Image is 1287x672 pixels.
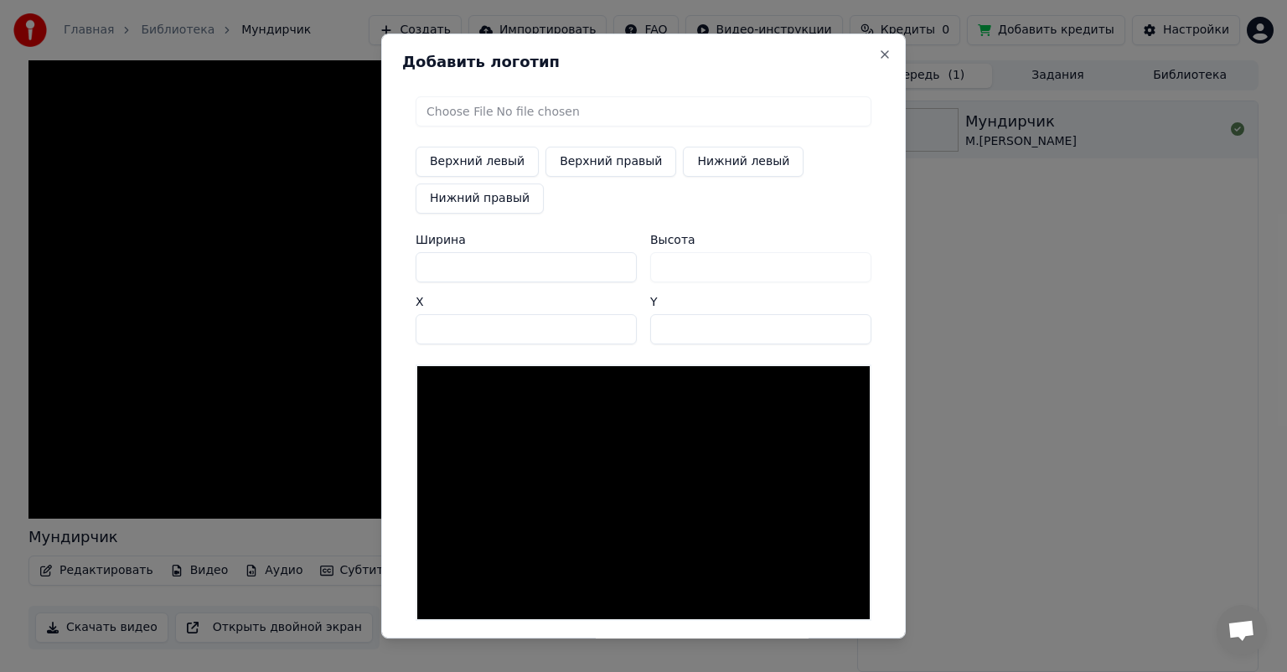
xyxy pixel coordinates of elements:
button: Верхний левый [416,147,539,177]
button: Верхний правый [545,147,676,177]
label: Высота [650,234,871,246]
button: Нижний левый [683,147,804,177]
button: Нижний правый [416,184,544,214]
label: Y [650,296,871,308]
label: Ширина [416,234,637,246]
label: X [416,296,637,308]
h2: Добавить логотип [402,54,885,70]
